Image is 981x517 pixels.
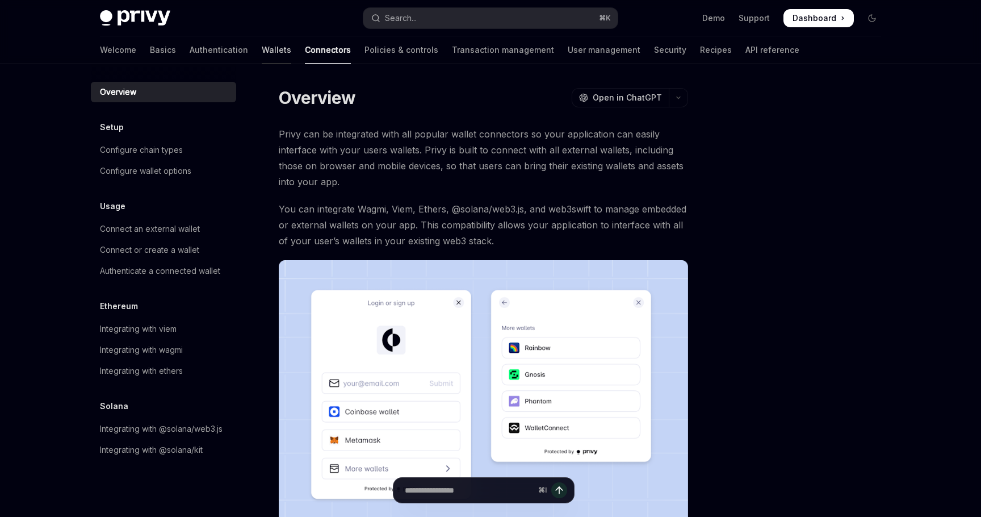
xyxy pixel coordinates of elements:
[100,243,199,257] div: Connect or create a wallet
[100,322,177,336] div: Integrating with viem
[863,9,881,27] button: Toggle dark mode
[100,422,223,436] div: Integrating with @solana/web3.js
[452,36,554,64] a: Transaction management
[91,261,236,281] a: Authenticate a connected wallet
[100,36,136,64] a: Welcome
[190,36,248,64] a: Authentication
[100,10,170,26] img: dark logo
[150,36,176,64] a: Basics
[100,264,220,278] div: Authenticate a connected wallet
[91,240,236,260] a: Connect or create a wallet
[599,14,611,23] span: ⌘ K
[91,340,236,360] a: Integrating with wagmi
[279,87,355,108] h1: Overview
[91,82,236,102] a: Overview
[702,12,725,24] a: Demo
[100,85,136,99] div: Overview
[91,319,236,339] a: Integrating with viem
[91,161,236,181] a: Configure wallet options
[100,120,124,134] h5: Setup
[745,36,799,64] a: API reference
[739,12,770,24] a: Support
[572,88,669,107] button: Open in ChatGPT
[279,201,688,249] span: You can integrate Wagmi, Viem, Ethers, @solana/web3.js, and web3swift to manage embedded or exter...
[100,343,183,357] div: Integrating with wagmi
[100,199,125,213] h5: Usage
[405,478,534,503] input: Ask a question...
[100,364,183,378] div: Integrating with ethers
[100,399,128,413] h5: Solana
[100,143,183,157] div: Configure chain types
[364,36,438,64] a: Policies & controls
[783,9,854,27] a: Dashboard
[305,36,351,64] a: Connectors
[91,361,236,381] a: Integrating with ethers
[279,126,688,190] span: Privy can be integrated with all popular wallet connectors so your application can easily interfa...
[700,36,732,64] a: Recipes
[568,36,640,64] a: User management
[100,222,200,236] div: Connect an external wallet
[793,12,836,24] span: Dashboard
[91,440,236,460] a: Integrating with @solana/kit
[385,11,417,25] div: Search...
[100,299,138,313] h5: Ethereum
[654,36,686,64] a: Security
[363,8,618,28] button: Open search
[100,164,191,178] div: Configure wallet options
[262,36,291,64] a: Wallets
[91,419,236,439] a: Integrating with @solana/web3.js
[593,92,662,103] span: Open in ChatGPT
[100,443,203,457] div: Integrating with @solana/kit
[91,219,236,239] a: Connect an external wallet
[551,482,567,498] button: Send message
[91,140,236,160] a: Configure chain types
